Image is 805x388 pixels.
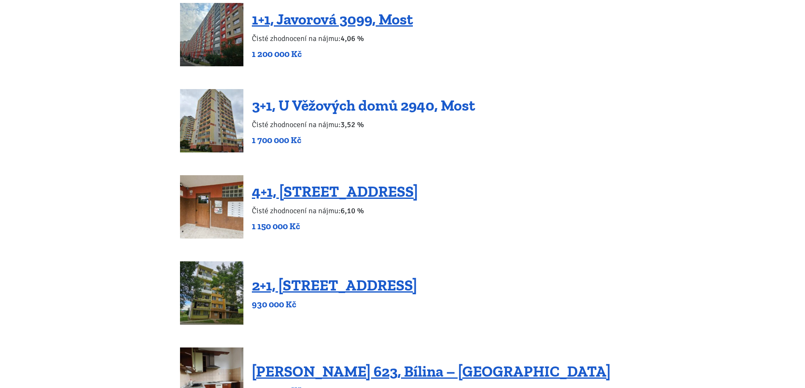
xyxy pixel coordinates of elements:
[252,362,611,380] a: [PERSON_NAME] 623, Bílina – [GEOGRAPHIC_DATA]
[252,96,475,114] a: 3+1, U Věžových domů 2940, Most
[252,276,417,294] a: 2+1, [STREET_ADDRESS]
[252,182,418,201] a: 4+1, [STREET_ADDRESS]
[252,119,475,130] p: Čisté zhodnocení na nájmu:
[341,120,364,129] b: 3,52 %
[252,48,413,60] p: 1 200 000 Kč
[252,33,413,44] p: Čisté zhodnocení na nájmu:
[252,10,413,28] a: 1+1, Javorová 3099, Most
[252,220,418,232] p: 1 150 000 Kč
[252,205,418,217] p: Čisté zhodnocení na nájmu:
[252,298,417,310] p: 930 000 Kč
[341,206,364,215] b: 6,10 %
[341,34,364,43] b: 4,06 %
[252,134,475,146] p: 1 700 000 Kč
